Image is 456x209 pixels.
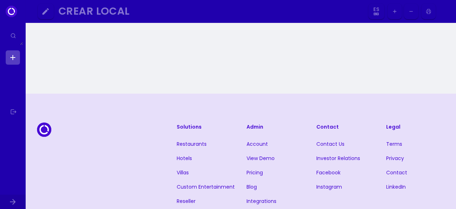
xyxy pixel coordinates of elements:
[316,169,341,176] a: Facebook
[386,123,445,131] h3: Legal
[177,123,235,131] h3: Solutions
[316,155,360,162] a: Investor Relations
[247,140,268,148] a: Account
[247,123,305,131] h3: Admin
[177,155,192,162] a: Hotels
[177,169,189,176] a: Villas
[316,140,344,148] a: Contact Us
[247,155,275,162] a: View Demo
[316,183,342,190] a: Instagram
[386,140,402,148] a: Terms
[316,123,375,131] h3: Contact
[247,198,276,205] a: Integrations
[438,6,449,17] img: Image
[247,183,257,190] a: Blog
[386,183,406,190] a: LinkedIn
[386,155,404,162] a: Privacy
[177,140,207,148] a: Restaurants
[386,169,407,176] a: Contact
[177,198,196,205] a: Reseller
[177,183,235,190] a: Custom Entertainment
[58,7,359,15] div: Crear Local
[247,169,263,176] a: Pricing
[56,4,366,20] button: Crear Local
